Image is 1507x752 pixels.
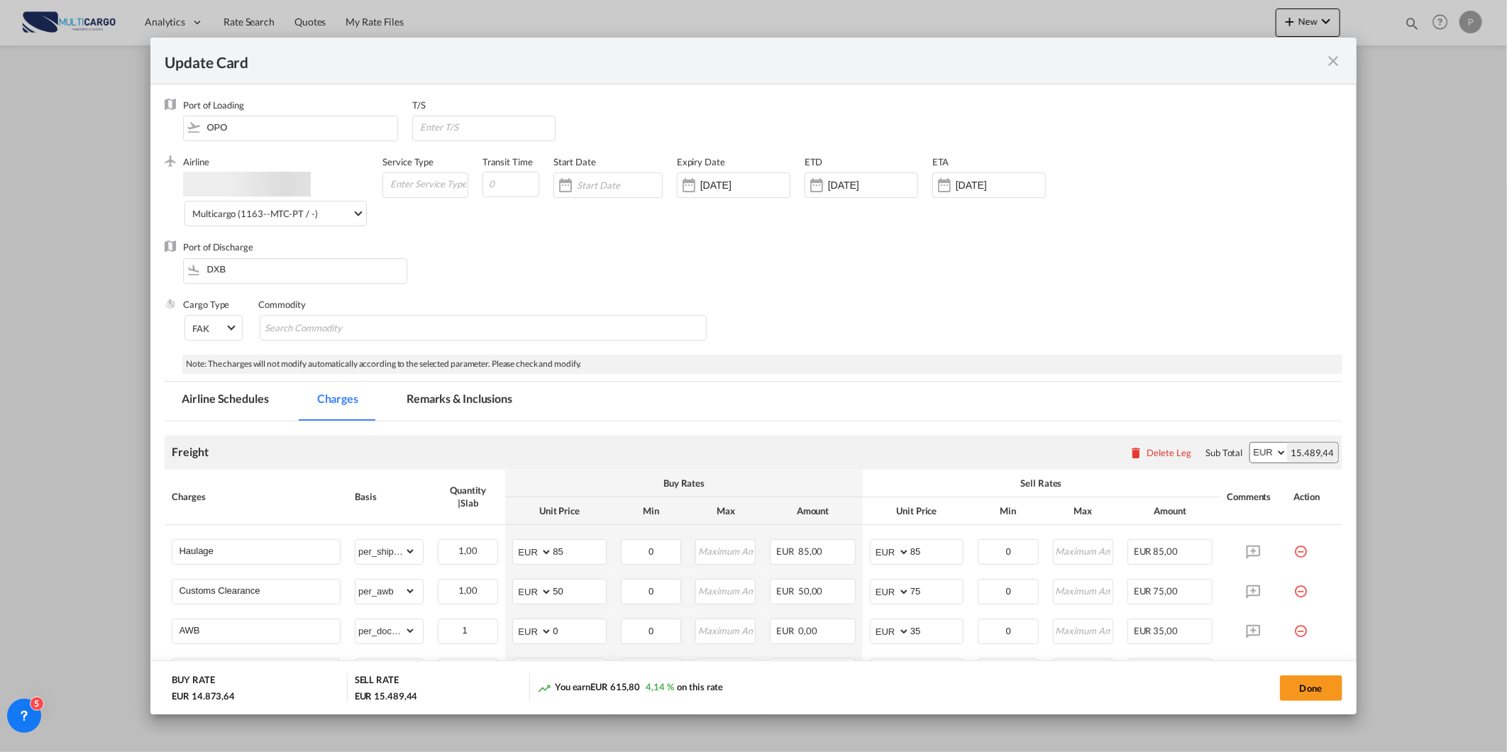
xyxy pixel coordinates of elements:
th: Min [971,497,1045,525]
md-select: Select Airline: Multicargo (1163--MTC-PT / -) [184,201,367,226]
img: cargo.png [165,298,176,309]
div: You earn on this rate [537,680,723,695]
input: 0 [553,619,605,641]
span: 0,00 [798,625,817,636]
input: Maximum Amount [697,580,755,601]
th: Amount [763,497,863,525]
md-chips-wrap: Chips container with autocompletion. Enter the text area, type text to search, and then use the u... [260,315,706,341]
input: 35 [910,659,963,680]
md-pagination-wrapper: Use the left and right arrow keys to navigate between tabs [165,382,543,421]
input: Search Commodity [265,317,394,340]
th: Max [688,497,763,525]
th: Action [1286,470,1342,525]
span: EUR [1134,625,1152,636]
select: per_awb [355,580,416,602]
md-dialog: Update Card Port ... [150,38,1356,714]
input: Minimum Amount [622,659,680,680]
input: Charge Name [179,659,340,680]
input: Enter T/S [419,116,555,138]
md-icon: icon-delete [1129,446,1143,460]
th: Amount [1120,497,1220,525]
input: Minimum Amount [622,619,680,641]
input: 0 [482,172,539,197]
div: Delete Leg [1147,447,1191,458]
md-input-container: Haulage [172,540,340,561]
input: Enter Port of Loading [190,116,397,138]
md-icon: icon-minus-circle-outline red-400-fg pt-7 [1293,619,1308,633]
span: 35,00 [1154,625,1178,636]
div: Multicargo (1163--MTC-PT / -) [192,208,317,219]
span: 1,00 [458,585,478,596]
select: per_document [355,619,416,642]
div: FAK [192,323,209,334]
input: Select ETA [956,179,1045,191]
span: EUR [776,585,796,597]
md-icon: icon-trending-up [537,681,551,695]
label: Port of Loading [183,99,244,111]
md-icon: icon-minus-circle-outline red-400-fg pt-7 [1293,539,1308,553]
label: Transit Time [482,156,533,167]
md-tab-item: Airline Schedules [165,382,285,421]
div: Basis [355,490,424,503]
th: Unit Price [505,497,613,525]
input: Maximum Amount [1054,540,1113,561]
label: ETD [805,156,823,167]
select: per_shipment [355,659,416,682]
div: EUR 14.873,64 [172,690,235,702]
input: Enter Port of Discharge [190,259,406,280]
div: Update Card [165,52,1325,70]
div: 15.489,44 [1287,443,1337,463]
label: Cargo Type [183,299,229,310]
md-tab-item: Remarks & Inclusions [390,382,529,421]
input: Maximum Amount [1054,619,1113,641]
input: Minimum Amount [622,580,680,601]
input: Minimum Amount [979,659,1037,680]
label: Commodity [258,299,305,310]
th: Max [1046,497,1120,525]
span: 85,00 [1154,546,1178,557]
span: 4,14 % [646,681,673,692]
label: Airline [183,156,209,167]
div: Charges [172,490,341,503]
input: Minimum Amount [979,540,1037,561]
md-input-container: AWB [172,619,340,641]
input: Minimum Amount [979,619,1037,641]
input: Maximum Amount [1054,659,1113,680]
div: Quantity | Slab [438,484,498,509]
input: Start Date [577,179,662,191]
div: Buy Rates [512,477,855,490]
th: Unit Price [863,497,971,525]
md-input-container: Customs Clearance [172,580,340,601]
span: EUR [776,546,796,557]
button: Done [1280,675,1342,701]
input: Enter Service Type [389,173,467,194]
md-icon: icon-minus-circle-outline red-400-fg pt-7 [1293,658,1308,673]
label: Expiry Date [677,156,725,167]
input: Maximum Amount [1054,580,1113,601]
span: EUR [776,625,796,636]
input: Maximum Amount [697,540,755,561]
input: 50 [553,580,605,601]
th: Min [614,497,688,525]
input: 85 [910,540,963,561]
span: 85,00 [798,546,823,557]
div: SELL RATE [355,673,399,690]
th: Comments [1220,470,1286,525]
label: Start Date [553,156,596,167]
div: Note: The charges will not modify automatically according to the selected parameter. Please check... [182,355,1342,374]
input: Maximum Amount [697,619,755,641]
div: BUY RATE [172,673,214,690]
div: EUR 15.489,44 [355,690,418,702]
input: 35 [910,619,963,641]
button: Delete Leg [1129,447,1191,458]
input: 0 [553,659,605,680]
div: Sub Total [1205,446,1242,459]
select: per_shipment [355,540,416,563]
input: Expiry Date [700,179,790,191]
span: 50,00 [798,585,823,597]
label: ETA [932,156,949,167]
input: Select ETD [828,179,917,191]
span: EUR 615,80 [590,681,640,692]
input: 85 [553,540,605,561]
input: Charge Name [179,580,340,601]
